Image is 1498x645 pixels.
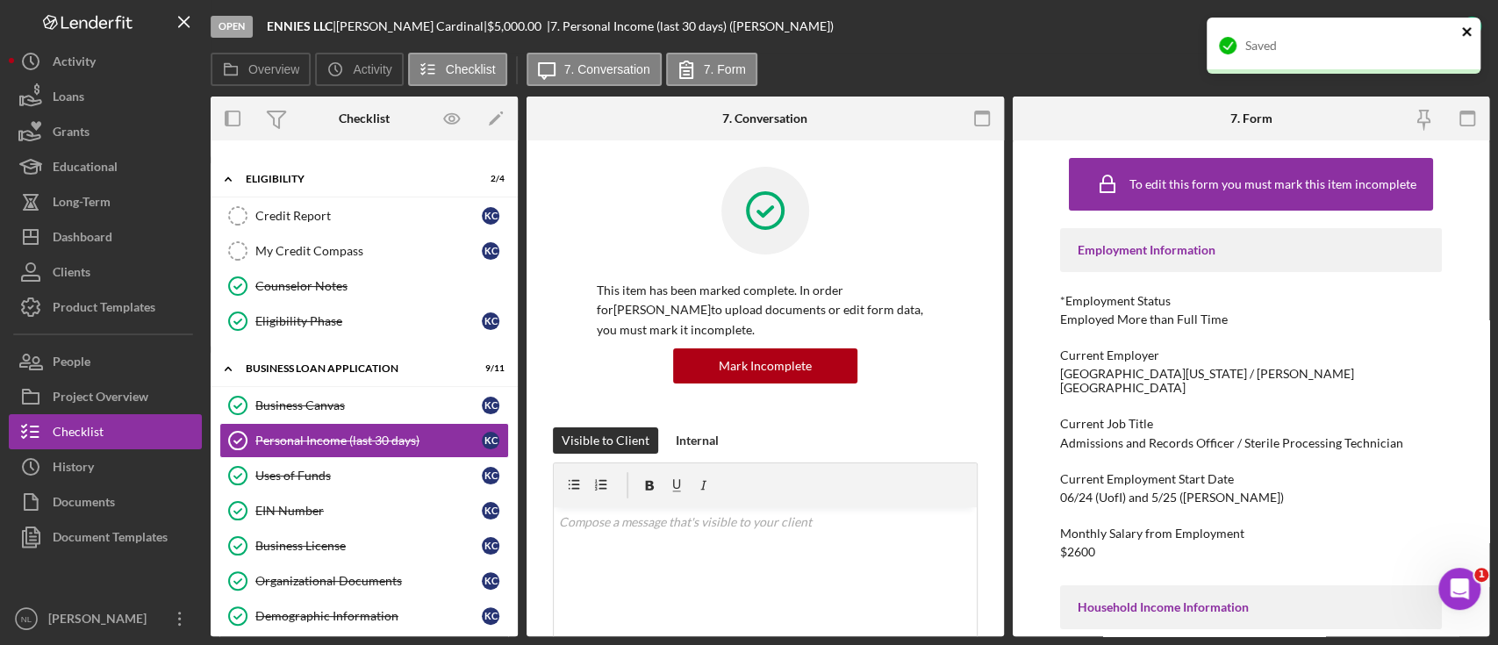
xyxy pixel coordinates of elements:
[1060,527,1442,541] div: Monthly Salary from Employment
[9,344,202,379] a: People
[248,62,299,76] label: Overview
[9,414,202,449] button: Checklist
[267,19,336,33] div: |
[255,574,482,588] div: Organizational Documents
[255,209,482,223] div: Credit Report
[9,254,202,290] button: Clients
[1060,491,1284,505] div: 06/24 (UofI) and 5/25 ([PERSON_NAME])
[211,53,311,86] button: Overview
[9,114,202,149] button: Grants
[219,423,509,458] a: Personal Income (last 30 days)KC
[1078,243,1424,257] div: Employment Information
[9,44,202,79] button: Activity
[527,53,662,86] button: 7. Conversation
[482,312,499,330] div: K C
[9,601,202,636] button: NL[PERSON_NAME]
[255,469,482,483] div: Uses of Funds
[339,111,390,125] div: Checklist
[255,609,482,623] div: Demographic Information
[722,111,807,125] div: 7. Conversation
[255,539,482,553] div: Business License
[9,520,202,555] button: Document Templates
[9,290,202,325] button: Product Templates
[219,269,509,304] a: Counselor Notes
[676,427,719,454] div: Internal
[9,184,202,219] button: Long-Term
[9,149,202,184] button: Educational
[219,233,509,269] a: My Credit CompassKC
[482,502,499,520] div: K C
[666,53,757,86] button: 7. Form
[562,427,649,454] div: Visible to Client
[267,18,333,33] b: ENNIES LLC
[1078,600,1424,614] div: Household Income Information
[1060,472,1442,486] div: Current Employment Start Date
[1060,436,1403,450] div: Admissions and Records Officer / Sterile Processing Technician
[1060,312,1228,326] div: Employed More than Full Time
[53,379,148,419] div: Project Overview
[53,254,90,294] div: Clients
[255,434,482,448] div: Personal Income (last 30 days)
[219,493,509,528] a: EIN NumberKC
[53,219,112,259] div: Dashboard
[487,19,547,33] div: $5,000.00
[53,184,111,224] div: Long-Term
[547,19,834,33] div: | 7. Personal Income (last 30 days) ([PERSON_NAME])
[255,398,482,412] div: Business Canvas
[482,207,499,225] div: K C
[255,504,482,518] div: EIN Number
[53,484,115,524] div: Documents
[1245,39,1456,53] div: Saved
[53,520,168,559] div: Document Templates
[53,44,96,83] div: Activity
[44,601,158,641] div: [PERSON_NAME]
[482,607,499,625] div: K C
[246,363,461,374] div: BUSINESS LOAN APPLICATION
[1229,111,1272,125] div: 7. Form
[255,279,508,293] div: Counselor Notes
[9,484,202,520] button: Documents
[1060,417,1442,431] div: Current Job Title
[482,397,499,414] div: K C
[446,62,496,76] label: Checklist
[673,348,857,383] button: Mark Incomplete
[667,427,727,454] button: Internal
[246,174,461,184] div: Eligibility
[9,449,202,484] button: History
[482,572,499,590] div: K C
[53,449,94,489] div: History
[53,79,84,118] div: Loans
[564,62,650,76] label: 7. Conversation
[597,281,934,340] p: This item has been marked complete. In order for [PERSON_NAME] to upload documents or edit form d...
[1380,9,1489,44] button: Complete
[219,458,509,493] a: Uses of FundsKC
[1060,294,1442,308] div: *Employment Status
[482,432,499,449] div: K C
[553,427,658,454] button: Visible to Client
[336,19,487,33] div: [PERSON_NAME] Cardinal |
[9,379,202,414] a: Project Overview
[1060,545,1095,559] div: $2600
[1474,568,1488,582] span: 1
[53,414,104,454] div: Checklist
[704,62,746,76] label: 7. Form
[255,244,482,258] div: My Credit Compass
[353,62,391,76] label: Activity
[719,348,812,383] div: Mark Incomplete
[9,219,202,254] button: Dashboard
[211,16,253,38] div: Open
[1397,9,1450,44] div: Complete
[9,79,202,114] a: Loans
[219,563,509,598] a: Organizational DocumentsKC
[53,344,90,383] div: People
[1129,177,1416,191] div: To edit this form you must mark this item incomplete
[21,614,32,624] text: NL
